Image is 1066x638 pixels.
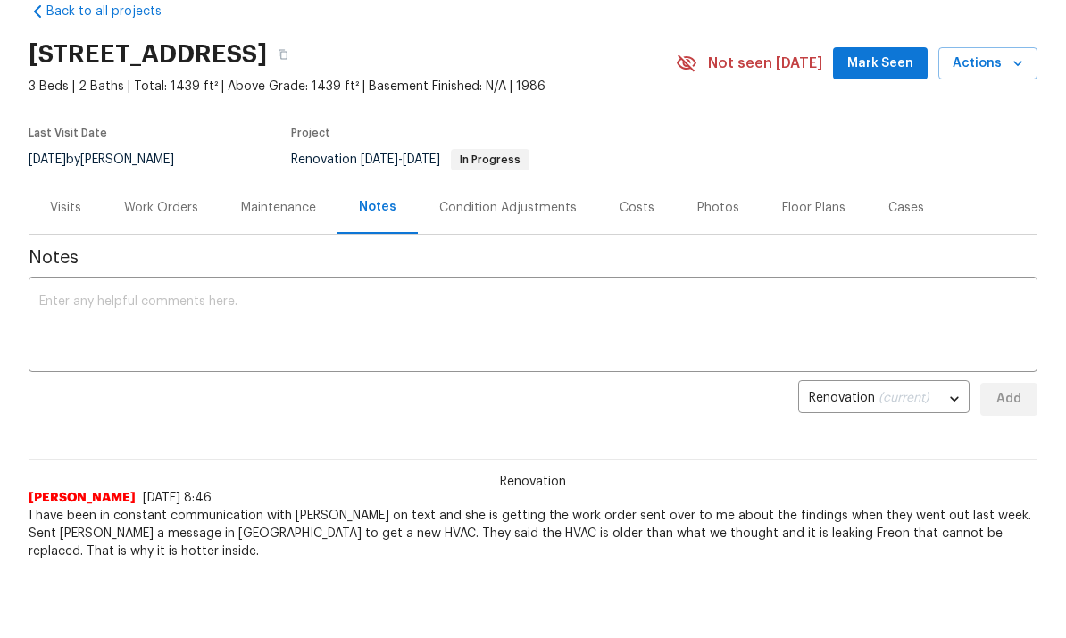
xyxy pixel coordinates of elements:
[50,199,81,217] div: Visits
[359,198,396,216] div: Notes
[489,473,577,491] span: Renovation
[782,199,845,217] div: Floor Plans
[29,153,66,166] span: [DATE]
[403,153,440,166] span: [DATE]
[361,153,398,166] span: [DATE]
[29,489,136,507] span: [PERSON_NAME]
[29,128,107,138] span: Last Visit Date
[291,128,330,138] span: Project
[291,153,529,166] span: Renovation
[29,507,1037,560] span: I have been in constant communication with [PERSON_NAME] on text and she is getting the work orde...
[453,154,528,165] span: In Progress
[697,199,739,217] div: Photos
[361,153,440,166] span: -
[29,149,196,170] div: by [PERSON_NAME]
[847,53,913,75] span: Mark Seen
[29,46,267,63] h2: [STREET_ADDRESS]
[879,392,929,404] span: (current)
[798,377,970,421] div: Renovation (current)
[938,47,1037,80] button: Actions
[143,492,212,504] span: [DATE] 8:46
[124,199,198,217] div: Work Orders
[708,54,822,72] span: Not seen [DATE]
[620,199,654,217] div: Costs
[29,249,1037,267] span: Notes
[241,199,316,217] div: Maintenance
[29,3,200,21] a: Back to all projects
[267,38,299,70] button: Copy Address
[953,53,1023,75] span: Actions
[439,199,577,217] div: Condition Adjustments
[29,78,676,95] span: 3 Beds | 2 Baths | Total: 1439 ft² | Above Grade: 1439 ft² | Basement Finished: N/A | 1986
[888,199,924,217] div: Cases
[833,47,928,80] button: Mark Seen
